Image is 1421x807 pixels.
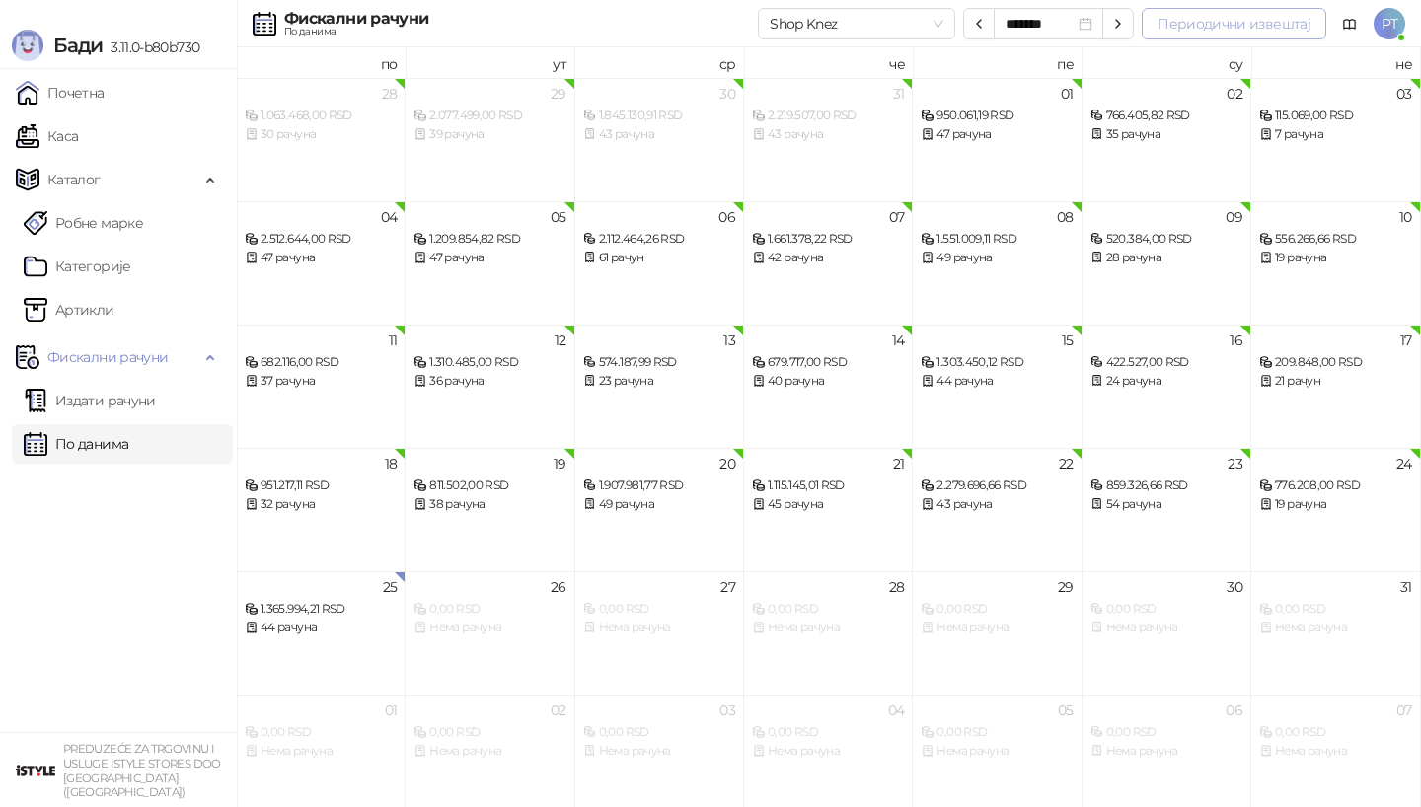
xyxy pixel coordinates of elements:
td: 2025-08-19 [406,448,574,571]
a: Каса [16,116,78,156]
th: по [237,47,406,78]
div: 47 рачуна [413,249,565,267]
div: 12 [555,333,566,347]
div: 06 [1226,703,1242,717]
div: 47 рачуна [921,125,1073,144]
td: 2025-08-06 [575,201,744,325]
td: 2025-08-30 [1083,571,1251,695]
div: 19 рачуна [1259,495,1411,514]
div: 61 рачун [583,249,735,267]
div: 36 рачуна [413,372,565,391]
div: 05 [551,210,566,224]
td: 2025-08-31 [1251,571,1420,695]
div: 1.063.468,00 RSD [245,107,397,125]
td: 2025-08-29 [913,571,1082,695]
td: 2025-08-15 [913,325,1082,448]
div: 08 [1057,210,1074,224]
div: 0,00 RSD [921,600,1073,619]
div: Нема рачуна [1259,619,1411,637]
div: Нема рачуна [245,742,397,761]
div: 7 рачуна [1259,125,1411,144]
div: 209.848,00 RSD [1259,353,1411,372]
div: Нема рачуна [752,619,904,637]
div: Фискални рачуни [284,11,428,27]
img: Logo [12,30,43,61]
div: 950.061,19 RSD [921,107,1073,125]
div: 0,00 RSD [413,723,565,742]
td: 2025-08-27 [575,571,744,695]
div: 1.365.994,21 RSD [245,600,397,619]
div: 19 [554,457,566,471]
td: 2025-08-22 [913,448,1082,571]
div: 05 [1058,703,1074,717]
div: 39 рачуна [413,125,565,144]
td: 2025-08-10 [1251,201,1420,325]
div: По данима [284,27,428,37]
div: Нема рачуна [1090,619,1242,637]
div: 2.279.696,66 RSD [921,477,1073,495]
div: 0,00 RSD [1090,723,1242,742]
div: 44 рачуна [921,372,1073,391]
div: Нема рачуна [583,742,735,761]
td: 2025-08-04 [237,201,406,325]
td: 2025-08-01 [913,78,1082,201]
div: 31 [1400,580,1412,594]
td: 2025-08-11 [237,325,406,448]
div: 35 рачуна [1090,125,1242,144]
div: 01 [1061,87,1074,101]
span: Каталог [47,160,101,199]
div: 21 [893,457,905,471]
div: 115.069,00 RSD [1259,107,1411,125]
div: 1.661.378,22 RSD [752,230,904,249]
div: 574.187,99 RSD [583,353,735,372]
div: 0,00 RSD [245,723,397,742]
td: 2025-07-29 [406,78,574,201]
td: 2025-07-28 [237,78,406,201]
div: 2.219.507,00 RSD [752,107,904,125]
div: 21 рачун [1259,372,1411,391]
div: 23 рачуна [583,372,735,391]
td: 2025-08-12 [406,325,574,448]
div: 16 [1230,333,1242,347]
th: су [1083,47,1251,78]
span: Shop Knez [770,9,943,38]
div: 40 рачуна [752,372,904,391]
div: 44 рачуна [245,619,397,637]
div: 0,00 RSD [752,723,904,742]
div: 32 рачуна [245,495,397,514]
div: 42 рачуна [752,249,904,267]
div: 556.266,66 RSD [1259,230,1411,249]
div: 1.845.130,91 RSD [583,107,735,125]
div: 54 рачуна [1090,495,1242,514]
span: Бади [53,34,103,57]
td: 2025-08-21 [744,448,913,571]
a: Робне марке [24,203,143,243]
div: 49 рачуна [583,495,735,514]
div: 30 [719,87,735,101]
div: 1.115.145,01 RSD [752,477,904,495]
div: Нема рачуна [1259,742,1411,761]
div: 28 [382,87,398,101]
div: 0,00 RSD [583,723,735,742]
div: 04 [888,703,905,717]
div: 29 [551,87,566,101]
button: Периодични извештај [1142,8,1326,39]
th: пе [913,47,1082,78]
a: Категорије [24,247,131,286]
td: 2025-08-16 [1083,325,1251,448]
div: 951.217,11 RSD [245,477,397,495]
td: 2025-07-31 [744,78,913,201]
div: 859.326,66 RSD [1090,477,1242,495]
span: Фискални рачуни [47,337,168,377]
div: 1.310.485,00 RSD [413,353,565,372]
div: 43 рачуна [921,495,1073,514]
div: 26 [551,580,566,594]
div: 01 [385,703,398,717]
div: 11 [389,333,398,347]
div: 0,00 RSD [921,723,1073,742]
div: 27 [720,580,735,594]
div: 1.209.854,82 RSD [413,230,565,249]
td: 2025-08-03 [1251,78,1420,201]
div: 520.384,00 RSD [1090,230,1242,249]
td: 2025-08-14 [744,325,913,448]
